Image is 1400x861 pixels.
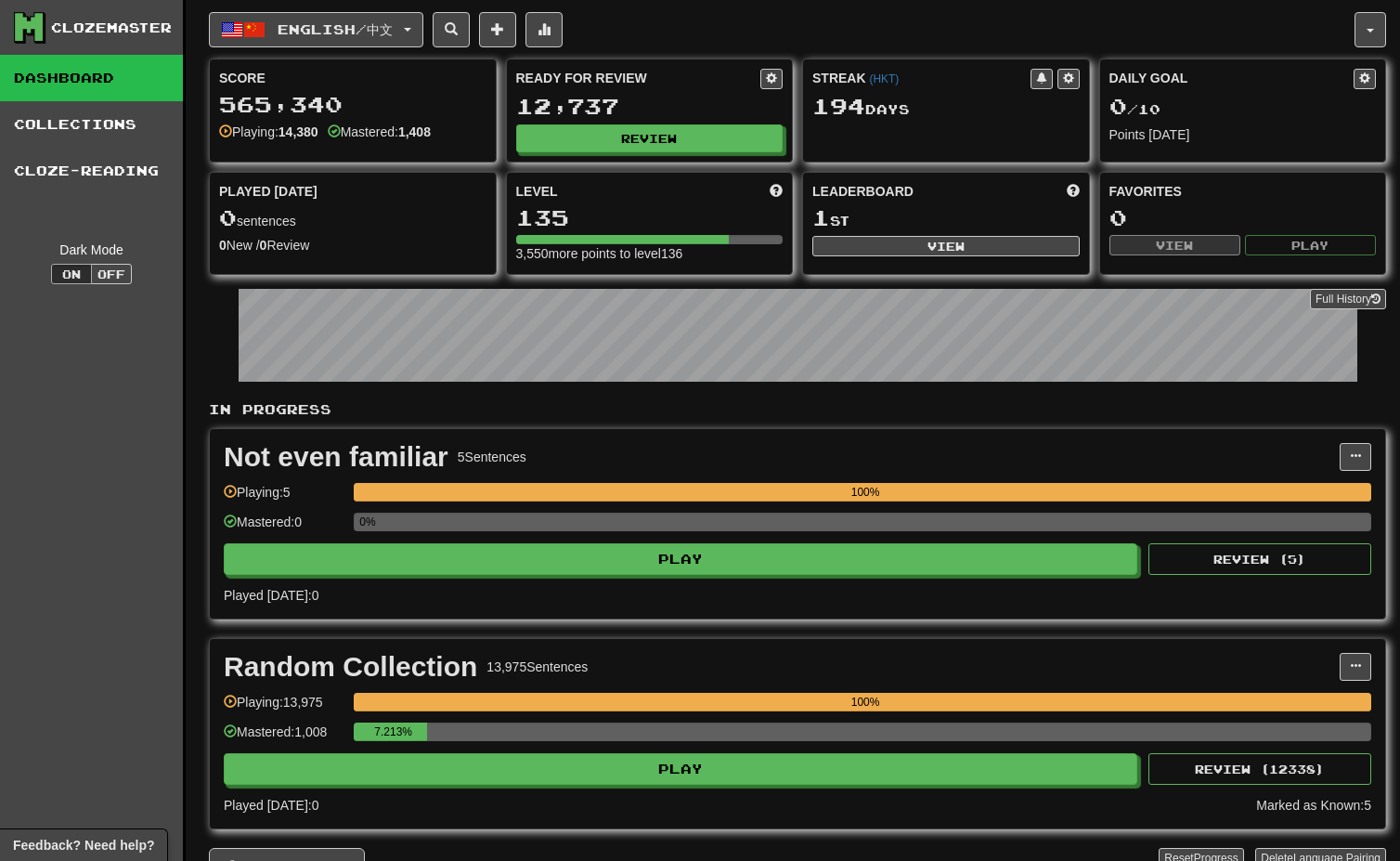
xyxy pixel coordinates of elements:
[479,12,516,47] button: Add sentence to collection
[224,483,344,514] div: Playing: 5
[51,19,172,37] div: Clozemaster
[224,588,318,603] span: Played [DATE]: 0
[278,21,393,37] span: English / 中文
[51,264,92,284] button: On
[433,12,470,47] button: Search sentences
[219,93,486,116] div: 565,340
[1109,182,1377,201] div: Favorites
[14,241,169,259] div: Dark Mode
[398,124,431,139] strong: 1,408
[486,658,588,676] div: 13,975 Sentences
[209,400,1386,419] p: In Progress
[770,182,783,201] span: Score more points to level up
[458,448,526,466] div: 5 Sentences
[209,12,423,47] button: English/中文
[359,483,1371,502] div: 100%
[516,182,558,201] span: Level
[219,206,486,230] div: sentences
[1148,753,1371,785] button: Review (12338)
[1109,69,1355,89] div: Daily Goal
[1109,101,1160,117] span: / 10
[1109,125,1377,144] div: Points [DATE]
[224,443,448,471] div: Not even familiar
[224,753,1137,785] button: Play
[224,653,477,681] div: Random Collection
[516,69,761,87] div: Ready for Review
[13,836,154,854] span: Open feedback widget
[516,124,784,152] button: Review
[219,238,227,253] strong: 0
[812,69,1031,87] div: Streak
[516,206,784,229] div: 135
[91,264,132,284] button: Off
[359,693,1371,711] div: 100%
[516,244,784,263] div: 3,550 more points to level 136
[1245,235,1376,255] button: Play
[359,723,427,741] div: 7.213%
[224,693,344,724] div: Playing: 13,975
[812,93,865,119] span: 194
[328,123,431,141] div: Mastered:
[1148,543,1371,575] button: Review (5)
[219,69,486,87] div: Score
[1310,289,1386,309] a: Full History
[812,182,914,201] span: Leaderboard
[1256,796,1371,815] div: Marked as Known: 5
[1109,235,1240,255] button: View
[1109,206,1377,229] div: 0
[812,204,830,230] span: 1
[224,723,344,753] div: Mastered: 1,008
[1109,93,1127,119] span: 0
[279,124,318,139] strong: 14,380
[224,513,344,543] div: Mastered: 0
[260,238,267,253] strong: 0
[869,72,899,85] a: (HKT)
[219,123,318,141] div: Playing:
[812,236,1080,256] button: View
[812,95,1080,119] div: Day s
[516,95,784,118] div: 12,737
[219,236,486,254] div: New / Review
[219,204,237,230] span: 0
[525,12,563,47] button: More stats
[812,206,1080,230] div: st
[224,798,318,813] span: Played [DATE]: 0
[219,182,318,201] span: Played [DATE]
[1067,182,1080,201] span: This week in points, UTC
[224,543,1137,575] button: Play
